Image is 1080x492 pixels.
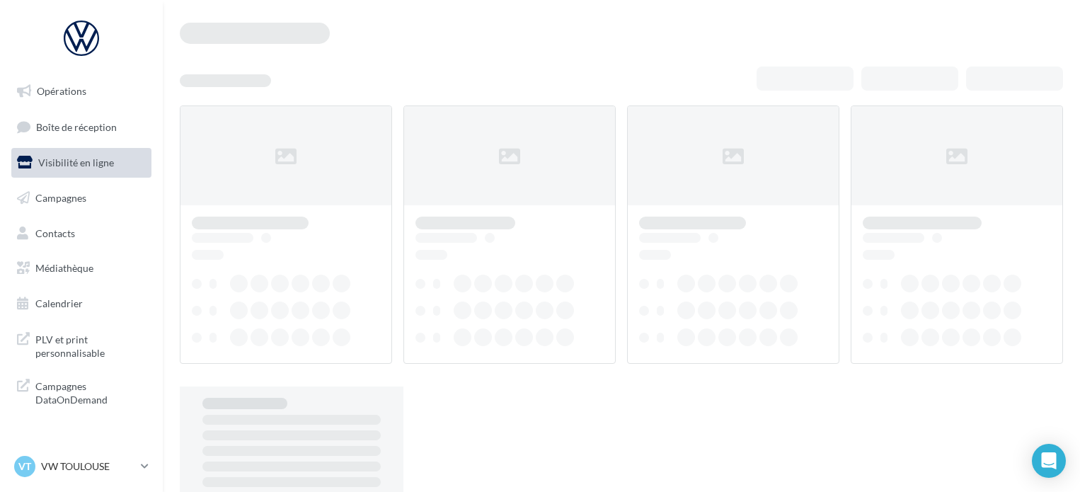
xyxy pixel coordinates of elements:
[36,120,117,132] span: Boîte de réception
[8,219,154,248] a: Contacts
[8,148,154,178] a: Visibilité en ligne
[8,324,154,366] a: PLV et print personnalisable
[35,192,86,204] span: Campagnes
[37,85,86,97] span: Opérations
[8,112,154,142] a: Boîte de réception
[8,183,154,213] a: Campagnes
[8,253,154,283] a: Médiathèque
[11,453,151,480] a: VT VW TOULOUSE
[35,227,75,239] span: Contacts
[35,297,83,309] span: Calendrier
[8,76,154,106] a: Opérations
[35,330,146,360] span: PLV et print personnalisable
[35,377,146,407] span: Campagnes DataOnDemand
[8,289,154,319] a: Calendrier
[38,156,114,168] span: Visibilité en ligne
[18,459,31,474] span: VT
[8,371,154,413] a: Campagnes DataOnDemand
[35,262,93,274] span: Médiathèque
[41,459,135,474] p: VW TOULOUSE
[1032,444,1066,478] div: Open Intercom Messenger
